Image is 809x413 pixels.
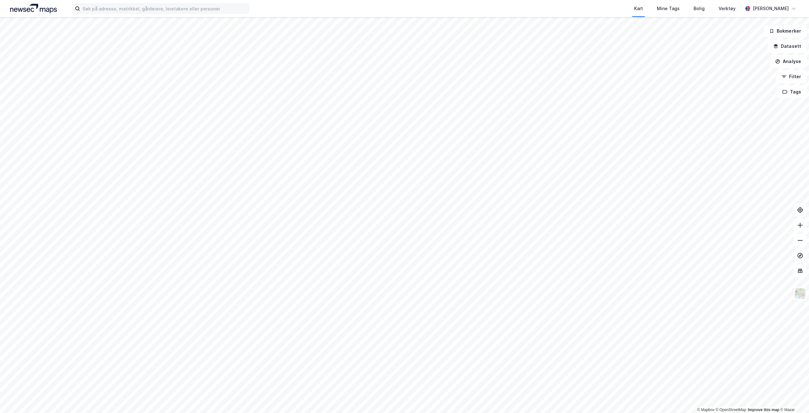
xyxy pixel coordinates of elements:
div: Mine Tags [657,5,680,12]
a: Improve this map [748,408,779,412]
div: Bolig [694,5,705,12]
a: OpenStreetMap [716,408,746,412]
div: Kart [634,5,643,12]
a: Mapbox [697,408,714,412]
img: logo.a4113a55bc3d86da70a041830d287a7e.svg [10,4,57,13]
button: Tags [777,86,806,98]
button: Filter [776,70,806,83]
button: Datasett [768,40,806,53]
img: Z [794,288,806,300]
div: [PERSON_NAME] [753,5,789,12]
button: Bokmerker [764,25,806,37]
div: Verktøy [719,5,736,12]
input: Søk på adresse, matrikkel, gårdeiere, leietakere eller personer [80,4,249,13]
iframe: Chat Widget [777,383,809,413]
button: Analyse [770,55,806,68]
